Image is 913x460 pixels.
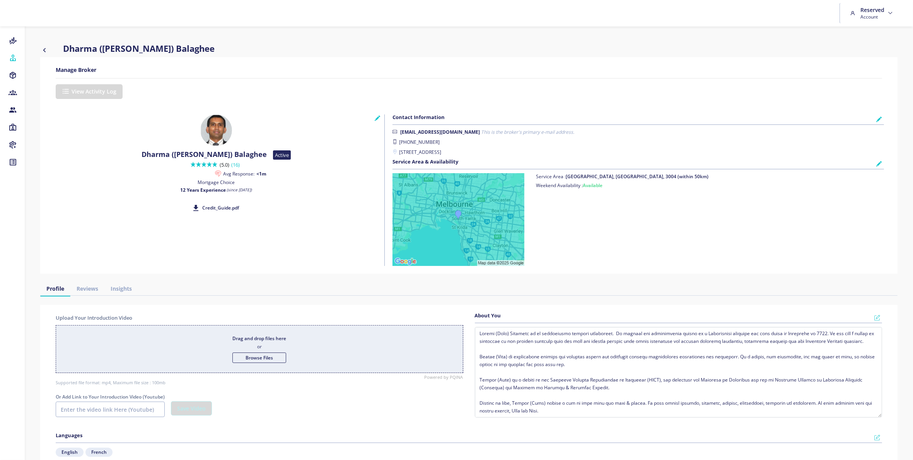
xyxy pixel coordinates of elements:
label: Mortgage Choice [198,179,235,186]
h5: Languages [56,433,82,439]
small: This is the broker's primary e-mail address. [481,129,574,135]
img: staticmap [393,173,524,266]
a: Powered by PQINA [425,375,463,379]
h5: About You [475,313,501,319]
a: Profile [40,281,70,296]
b: [EMAIL_ADDRESS][DOMAIN_NAME] [400,129,480,135]
a: Insights [104,281,138,296]
div: Browse Files [232,353,286,363]
label: [STREET_ADDRESS] [393,149,884,156]
h6: Reserved [860,6,884,14]
h4: Dharma ([PERSON_NAME]) Balaghee [63,43,215,54]
label: Or Add Link to Your Introduction Video (Youtube) [56,393,165,400]
a: Reserved Account [848,3,897,23]
a: (16) [231,161,240,168]
label: Manage Broker [56,66,96,74]
span: Account [860,14,884,20]
span: Available [583,182,602,189]
span: Active [273,150,291,160]
a: Credit_Guide.pdf [193,204,239,212]
i: (since [DATE]) [227,187,252,193]
input: Enter the video link Here (Youtube) [56,402,165,417]
span: Supported file format: mp4, Maximum file size : 100mb [56,380,463,385]
h5: Service Area & Availability [393,159,458,165]
label: Upload Your Introduction Video [56,314,132,321]
b: [GEOGRAPHIC_DATA], [GEOGRAPHIC_DATA], 3004 (within 50km) [566,173,708,180]
img: brand-logo.ec75409.png [6,5,31,21]
p: 12 Years Experience [48,187,384,193]
label: Service Area : [536,173,708,180]
div: English [56,448,84,457]
div: French [85,448,113,457]
button: Save Video [171,401,212,416]
h6: Drag and drop files here [232,335,286,342]
h5: Contact Information [393,114,445,121]
span: <1m [256,171,266,177]
h4: Dharma ([PERSON_NAME]) Balaghee [142,150,267,159]
div: or [232,335,286,363]
span: (5.0) [220,161,242,168]
img: 81417559-ace3-4bc4-b462-0430b091c299-638405406163737765.png [200,114,232,146]
label: Weekend Availability : [536,182,708,189]
label: [PHONE_NUMBER] [393,139,884,146]
span: Avg Response: [223,171,254,177]
a: Reviews [70,281,104,296]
